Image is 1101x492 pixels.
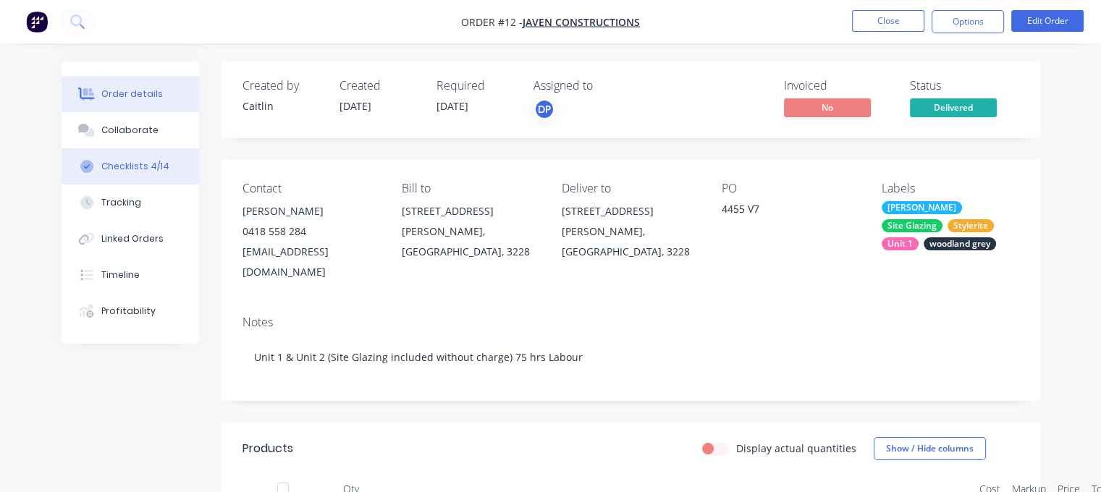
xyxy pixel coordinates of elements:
div: Invoiced [784,79,893,93]
span: [DATE] [339,99,371,113]
div: Created by [242,79,322,93]
div: Collaborate [101,124,159,137]
div: Stylerite [948,219,994,232]
span: Delivered [910,98,997,116]
div: Linked Orders [101,232,164,245]
div: Notes [242,315,1018,329]
span: No [784,98,871,116]
a: Javen Constructions [523,15,640,29]
button: Linked Orders [62,221,199,257]
div: [EMAIL_ADDRESS][DOMAIN_NAME] [242,242,379,282]
button: Delivered [910,98,997,120]
button: Show / Hide columns [874,437,986,460]
div: 0418 558 284 [242,221,379,242]
div: PO [722,182,859,195]
div: Deliver to [562,182,699,195]
div: [STREET_ADDRESS][PERSON_NAME], [GEOGRAPHIC_DATA], 3228 [562,201,699,262]
div: Profitability [101,305,156,318]
button: Collaborate [62,112,199,148]
div: Timeline [101,268,140,281]
div: Required [436,79,516,93]
div: [PERSON_NAME] [242,201,379,221]
div: [PERSON_NAME] [882,201,962,214]
div: Site Glazing [882,219,942,232]
div: Bill to [402,182,539,195]
div: [PERSON_NAME], [GEOGRAPHIC_DATA], 3228 [562,221,699,262]
div: [PERSON_NAME]0418 558 284[EMAIL_ADDRESS][DOMAIN_NAME] [242,201,379,282]
div: Assigned to [533,79,678,93]
div: Created [339,79,419,93]
div: [STREET_ADDRESS] [562,201,699,221]
button: Profitability [62,293,199,329]
div: Caitlin [242,98,322,114]
div: woodland grey [924,237,996,250]
div: Contact [242,182,379,195]
button: Checklists 4/14 [62,148,199,184]
div: Status [910,79,1018,93]
button: Order details [62,76,199,112]
button: Options [932,10,1004,33]
div: Checklists 4/14 [101,160,169,173]
div: Order details [101,88,163,101]
div: [PERSON_NAME], [GEOGRAPHIC_DATA], 3228 [402,221,539,262]
div: Products [242,440,293,457]
button: Edit Order [1011,10,1084,32]
button: Tracking [62,184,199,221]
span: [DATE] [436,99,468,113]
div: Labels [882,182,1018,195]
div: Tracking [101,196,141,209]
button: Timeline [62,257,199,293]
div: [STREET_ADDRESS][PERSON_NAME], [GEOGRAPHIC_DATA], 3228 [402,201,539,262]
div: [STREET_ADDRESS] [402,201,539,221]
button: Close [852,10,924,32]
img: Factory [26,11,48,33]
span: Order #12 - [461,15,523,29]
label: Display actual quantities [736,441,856,456]
div: Unit 1 [882,237,919,250]
div: 4455 V7 [722,201,859,221]
div: Unit 1 & Unit 2 (Site Glazing included without charge) 75 hrs Labour [242,335,1018,379]
button: DP [533,98,555,120]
